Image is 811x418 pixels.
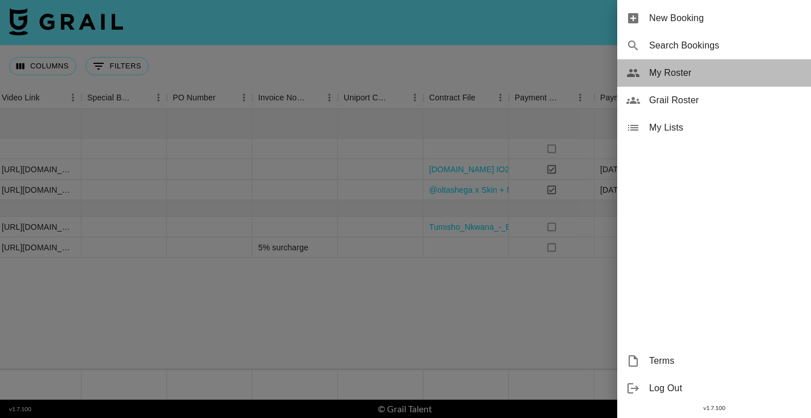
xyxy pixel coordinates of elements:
[649,354,802,368] span: Terms
[617,347,811,375] div: Terms
[617,402,811,414] div: v 1.7.100
[649,11,802,25] span: New Booking
[649,39,802,52] span: Search Bookings
[617,114,811,141] div: My Lists
[617,59,811,87] div: My Roster
[617,87,811,114] div: Grail Roster
[649,382,802,395] span: Log Out
[617,5,811,32] div: New Booking
[617,375,811,402] div: Log Out
[649,121,802,135] span: My Lists
[649,94,802,107] span: Grail Roster
[649,66,802,80] span: My Roster
[617,32,811,59] div: Search Bookings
